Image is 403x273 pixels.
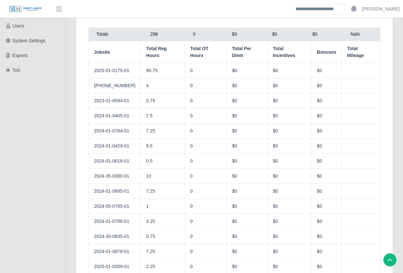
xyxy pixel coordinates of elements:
[226,139,267,154] td: $0
[141,214,184,229] td: 4.25
[94,49,110,56] span: Jobsite
[141,78,184,93] td: 4
[226,78,267,93] td: $0
[257,31,292,38] div: $0
[88,154,141,169] td: 2024-01-0616-01
[12,23,25,29] span: Users
[184,78,226,93] td: 0
[291,3,346,15] input: Search
[383,253,396,266] button: Scroll Top
[311,214,341,229] td: $0
[141,184,184,199] td: 7.25
[88,214,141,229] td: 2024-01-0786-01
[88,93,141,108] td: 2023-01-0594-01
[184,244,226,259] td: 0
[311,93,341,108] td: $0
[226,63,267,78] td: $0
[88,63,141,78] td: 2025-01-0175-01
[177,31,212,38] div: 0
[184,93,226,108] td: 0
[217,31,252,38] div: $0
[311,139,341,154] td: $0
[88,124,141,139] td: 2024-01-0764-01
[184,154,226,169] td: 0
[226,244,267,259] td: $0
[311,154,341,169] td: $0
[226,93,267,108] td: $0
[96,31,131,38] div: Totals
[311,169,341,184] td: $0
[311,184,341,199] td: $0
[146,45,179,59] span: Total Reg Hours
[88,169,141,184] td: 2024-35-0080-01
[184,199,226,214] td: 0
[311,78,341,93] td: $0
[267,184,312,199] td: $0
[267,199,312,214] td: $0
[88,199,141,214] td: 2024-05-0785-01
[362,6,400,12] a: [PERSON_NAME]
[311,63,341,78] td: $0
[267,169,312,184] td: $0
[184,169,226,184] td: 0
[273,45,306,59] span: Total Incentives
[267,244,312,259] td: $0
[226,199,267,214] td: $0
[226,154,267,169] td: $0
[141,199,184,214] td: 1
[317,49,336,56] span: Bonuses
[184,124,226,139] td: 0
[88,78,141,93] td: [PHONE_NUMBER]
[141,244,184,259] td: 7.25
[88,184,141,199] td: 2024-01-0895-01
[141,169,184,184] td: 10
[88,244,141,259] td: 2024-01-0878-01
[337,31,373,38] div: NaN
[184,184,226,199] td: 0
[267,124,312,139] td: $0
[311,244,341,259] td: $0
[311,199,341,214] td: $0
[184,214,226,229] td: 0
[267,93,312,108] td: $0
[141,93,184,108] td: 0.75
[190,45,221,59] span: Total OT Hours
[88,108,141,124] td: 2024-01-0405-01
[311,108,341,124] td: $0
[141,124,184,139] td: 7.25
[184,108,226,124] td: 0
[297,31,333,38] div: $0
[267,78,312,93] td: $0
[88,139,141,154] td: 2024-01-0429-01
[141,154,184,169] td: 0.5
[267,229,312,244] td: $0
[311,124,341,139] td: $0
[9,6,42,13] img: SLM Logo
[267,108,312,124] td: $0
[226,169,267,184] td: $0
[232,45,262,59] span: Total Per Diem
[226,124,267,139] td: $0
[88,229,141,244] td: 2024-30-0835-01
[347,45,375,59] span: Total Mileage
[141,229,184,244] td: 0.75
[184,139,226,154] td: 0
[141,139,184,154] td: 9.5
[226,108,267,124] td: $0
[267,214,312,229] td: $0
[267,63,312,78] td: $0
[267,139,312,154] td: $0
[184,63,226,78] td: 0
[226,229,267,244] td: $0
[267,154,312,169] td: $0
[12,68,20,73] span: ToS
[311,229,341,244] td: $0
[226,214,267,229] td: $0
[184,229,226,244] td: 0
[12,53,28,58] span: Exports
[141,108,184,124] td: 7.5
[137,31,172,38] div: 298
[12,38,46,43] span: System Settings
[141,63,184,78] td: 90.75
[226,184,267,199] td: $0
